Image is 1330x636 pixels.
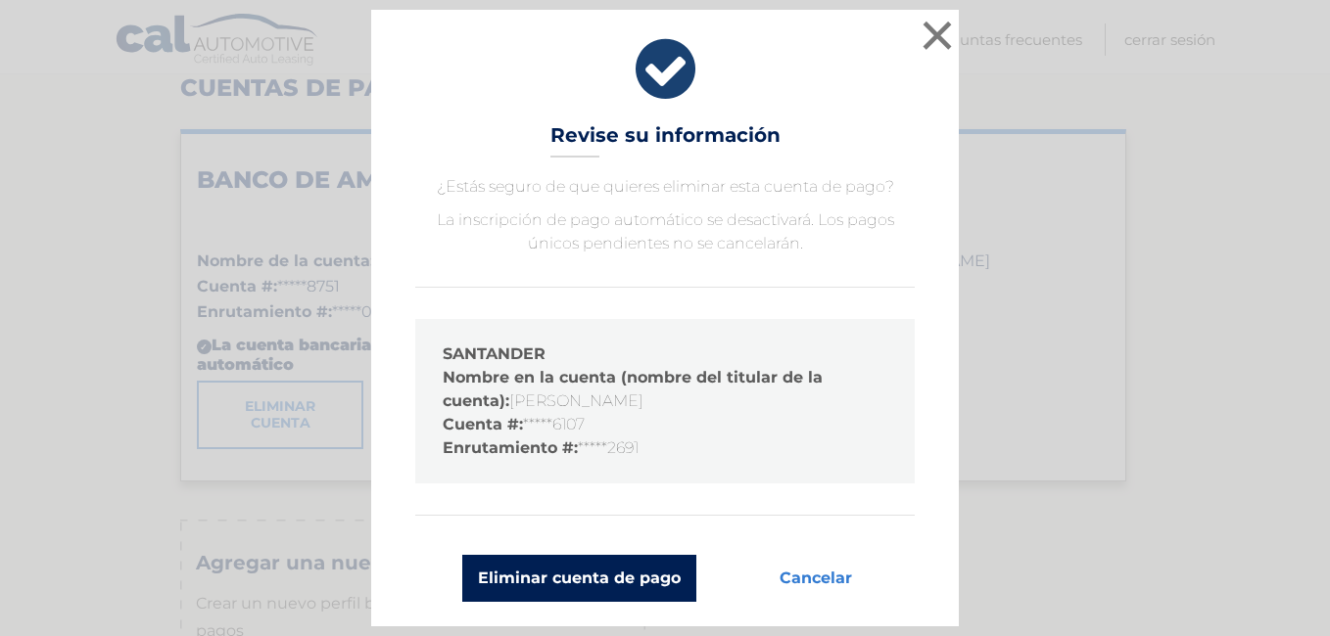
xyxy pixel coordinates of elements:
strong: Cuenta #: [443,415,523,433]
h3: Revise su información [550,123,781,158]
p: La inscripción de pago automático se desactivará. Los pagos únicos pendientes no se cancelarán. [415,208,915,255]
button: Eliminar cuenta de pago [462,555,696,602]
button: × [918,16,957,55]
strong: Nombre en la cuenta (nombre del titular de la cuenta): [443,368,823,410]
strong: SANTANDER [443,344,546,363]
strong: Enrutamiento #: [443,438,578,457]
li: [PERSON_NAME] [443,366,887,413]
p: ¿Estás seguro de que quieres eliminar esta cuenta de pago? [415,175,915,199]
button: Cancelar [764,555,868,602]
